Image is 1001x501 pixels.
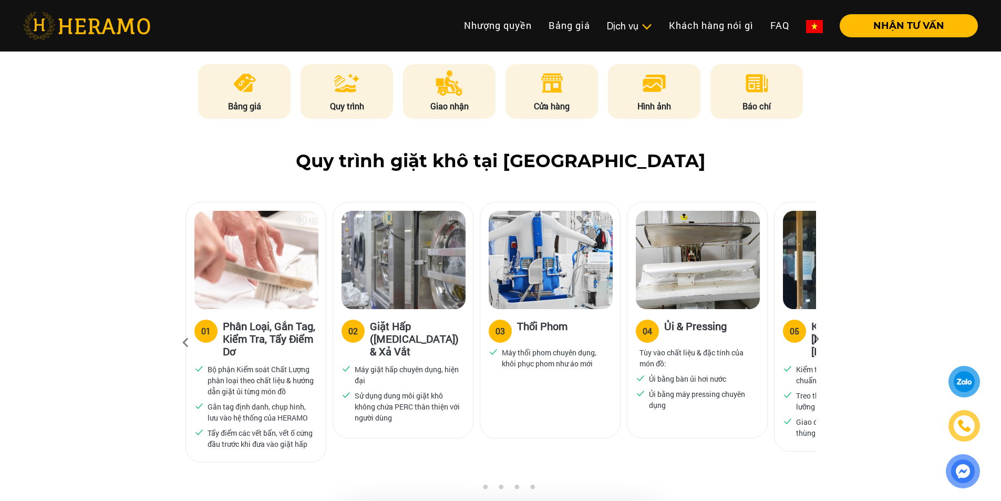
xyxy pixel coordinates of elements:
[23,12,150,39] img: heramo-logo.png
[783,364,792,373] img: checked.svg
[796,364,902,386] p: Kiểm tra chất lượng xử lý đạt chuẩn
[762,14,798,37] a: FAQ
[342,390,351,400] img: checked.svg
[23,150,978,172] h2: Quy trình giặt khô tại [GEOGRAPHIC_DATA]
[223,320,317,357] h3: Phân Loại, Gắn Tag, Kiểm Tra, Tẩy Điểm Dơ
[370,320,465,357] h3: Giặt Hấp ([MEDICAL_DATA]) & Xả Vắt
[496,325,505,338] div: 03
[790,325,799,338] div: 05
[198,100,291,113] p: Bảng giá
[527,484,538,495] button: 5
[489,347,498,356] img: checked.svg
[643,325,652,338] div: 04
[607,19,652,33] div: Dịch vụ
[806,20,823,33] img: vn-flag.png
[403,100,496,113] p: Giao nhận
[208,364,314,397] p: Bộ phận Kiểm soát Chất Lượng phân loại theo chất liệu & hướng dẫn giặt ủi từng món đồ
[511,484,522,495] button: 4
[950,412,978,440] a: phone-icon
[710,100,803,113] p: Báo chí
[649,388,755,411] p: Ủi bằng máy pressing chuyên dụng
[201,325,211,338] div: 01
[194,211,318,309] img: heramo-quy-trinh-giat-hap-tieu-chuan-buoc-1
[641,22,652,32] img: subToggleIcon
[539,70,565,96] img: store.png
[649,373,726,384] p: Ủi bằng bàn ủi hơi nước
[831,21,978,30] a: NHẬN TƯ VẤN
[664,320,727,341] h3: Ủi & Pressing
[194,401,204,411] img: checked.svg
[342,364,351,373] img: checked.svg
[661,14,762,37] a: Khách hàng nói gì
[194,364,204,373] img: checked.svg
[517,320,567,341] h3: Thổi Phom
[489,211,613,309] img: heramo-quy-trinh-giat-hap-tieu-chuan-buoc-3
[636,211,760,309] img: heramo-quy-trinh-giat-hap-tieu-chuan-buoc-4
[540,14,598,37] a: Bảng giá
[342,211,466,309] img: heramo-quy-trinh-giat-hap-tieu-chuan-buoc-2
[496,484,506,495] button: 3
[355,364,461,386] p: Máy giặt hấp chuyên dụng, hiện đại
[194,427,204,437] img: checked.svg
[639,347,755,369] p: Tùy vào chất liệu & đặc tính của món đồ:
[840,14,978,37] button: NHẬN TƯ VẤN
[958,420,970,432] img: phone-icon
[208,427,314,449] p: Tẩy điểm các vết bẩn, vết ố cứng đầu trước khi đưa vào giặt hấp
[232,70,257,96] img: pricing.png
[355,390,461,423] p: Sử dụng dung môi giặt khô không chứa PERC thân thiện với người dùng
[744,70,770,96] img: news.png
[796,390,902,412] p: Treo thẳng thớm, đóng gói kỹ lưỡng
[480,484,490,495] button: 2
[436,70,463,96] img: delivery.png
[796,416,902,438] p: Giao đến khách hàng bằng thùng chữ U để giữ phom đồ
[502,347,608,369] p: Máy thổi phom chuyên dụng, khôi phục phom như áo mới
[783,390,792,400] img: checked.svg
[464,484,474,495] button: 1
[334,70,359,96] img: process.png
[348,325,358,338] div: 02
[301,100,393,113] p: Quy trình
[636,388,645,398] img: checked.svg
[208,401,314,423] p: Gắn tag định danh, chụp hình, lưu vào hệ thống của HERAMO
[783,416,792,426] img: checked.svg
[505,100,598,113] p: Cửa hàng
[783,211,907,309] img: heramo-quy-trinh-giat-hap-tieu-chuan-buoc-5
[636,373,645,383] img: checked.svg
[642,70,667,96] img: image.png
[811,320,906,357] h3: Kiểm Tra Chất [PERSON_NAME] & [PERSON_NAME]
[456,14,540,37] a: Nhượng quyền
[608,100,700,113] p: Hình ảnh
